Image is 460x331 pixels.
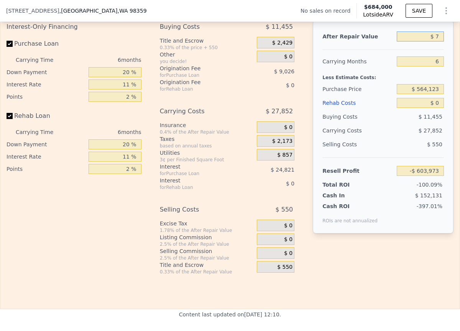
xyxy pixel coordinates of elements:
div: 0.33% of the After Repair Value [160,269,254,275]
div: Interest [160,177,239,184]
div: 6 months [65,54,141,66]
span: $ 0 [284,124,292,131]
span: $ 27,852 [419,127,442,134]
span: , [GEOGRAPHIC_DATA] [59,7,147,15]
button: SAVE [406,4,432,18]
div: based on annual taxes [160,143,254,149]
div: Less Estimate Costs: [322,68,444,82]
div: Selling Commission [160,247,254,255]
span: $ 0 [284,53,292,60]
div: Purchase Price [322,82,393,96]
div: Total ROI [322,181,366,189]
div: Points [7,91,85,103]
button: Show Options [439,3,454,18]
div: for Rehab Loan [160,86,239,92]
div: Points [7,163,85,175]
span: $ 11,455 [419,114,442,120]
div: Taxes [160,135,254,143]
div: No sales on record [301,7,356,15]
span: $ 0 [286,82,294,88]
div: Rehab Costs [322,96,393,110]
div: Interest [160,163,239,170]
span: $ 0 [284,250,292,257]
div: Carrying Time [16,54,62,66]
label: Purchase Loan [7,37,85,51]
div: Buying Costs [322,110,393,124]
div: ROIs are not annualized [322,210,378,224]
div: you decide! [160,58,254,65]
div: Carrying Costs [160,104,239,118]
span: [STREET_ADDRESS] [6,7,59,15]
span: $ 11,455 [266,20,293,34]
div: Utilities [160,149,254,157]
div: After Repair Value [322,30,393,43]
div: Selling Costs [322,137,393,151]
span: $ 152,131 [415,192,442,199]
div: Resell Profit [322,164,393,178]
input: Rehab Loan [7,113,13,119]
span: $ 0 [284,236,292,243]
div: Cash ROI [322,202,378,210]
div: 2.5% of the After Repair Value [160,255,254,261]
div: 2.5% of the After Repair Value [160,241,254,247]
div: Carrying Time [16,126,62,138]
div: Down Payment [7,138,85,151]
div: Selling Costs [160,203,239,217]
div: 1.78% of the After Repair Value [160,227,254,233]
div: Listing Commission [160,233,254,241]
span: $ 2,173 [272,138,292,145]
div: Interest Rate [7,78,85,91]
label: Rehab Loan [7,109,85,123]
div: for Rehab Loan [160,184,239,190]
div: for Purchase Loan [160,72,239,78]
span: $ 0 [286,180,294,187]
div: Title and Escrow [160,37,254,45]
span: $ 9,026 [274,68,294,74]
div: Carrying Costs [322,124,366,137]
span: $ 550 [275,203,293,217]
div: 3¢ per Finished Square Foot [160,157,254,163]
span: $ 27,852 [266,104,293,118]
div: Cash In [322,192,366,199]
div: for Purchase Loan [160,170,239,177]
div: Interest-Only Financing [7,20,141,34]
input: Purchase Loan [7,41,13,47]
div: Excise Tax [160,220,254,227]
span: $684,000 [364,4,393,10]
span: $ 0 [284,222,292,229]
div: Origination Fee [160,65,239,72]
div: Other [160,51,254,58]
div: Insurance [160,121,254,129]
span: $ 24,821 [271,167,294,173]
span: -100.09% [417,182,442,188]
div: 0.33% of the price + 550 [160,45,254,51]
div: 6 months [65,126,141,138]
div: Title and Escrow [160,261,254,269]
div: Down Payment [7,66,85,78]
div: Interest Rate [7,151,85,163]
span: $ 550 [427,141,442,147]
span: $ 550 [277,264,292,271]
span: -397.01% [417,203,442,209]
span: , WA 98359 [117,8,146,14]
div: Buying Costs [160,20,239,34]
div: Origination Fee [160,78,239,86]
div: Carrying Months [322,55,393,68]
span: Lotside ARV [363,11,393,18]
span: $ 857 [277,152,292,159]
span: $ 2,429 [272,40,292,46]
div: 0.4% of the After Repair Value [160,129,254,135]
